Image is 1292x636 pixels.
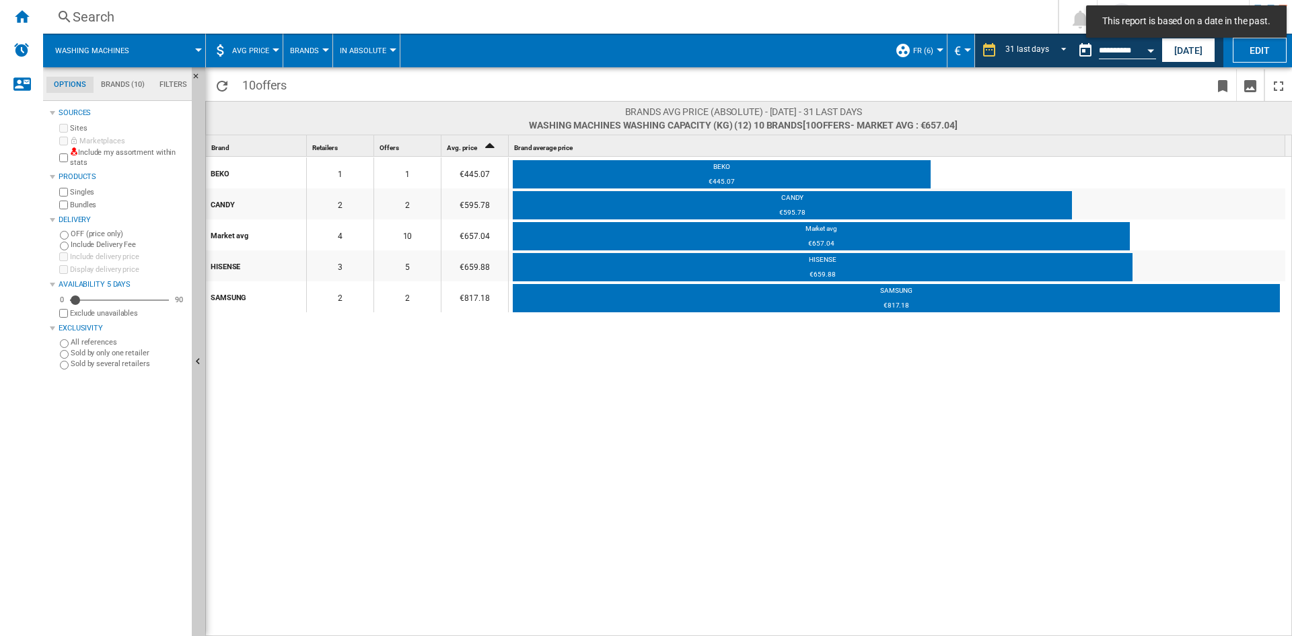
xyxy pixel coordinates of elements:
div: Sort Ascending [444,135,508,156]
button: [DATE] [1161,38,1215,63]
div: 2 [307,281,373,312]
label: OFF (price only) [71,229,186,239]
button: Maximize [1265,69,1292,101]
span: AVG Price [232,46,269,55]
div: CANDY [513,193,1072,207]
md-select: REPORTS.WIZARD.STEPS.REPORT.STEPS.REPORT_OPTIONS.PERIOD: 31 last days [1004,40,1072,62]
span: [10 ] [803,120,958,131]
div: Sort None [310,135,373,156]
div: € [954,34,968,67]
div: €595.78 [513,208,1072,221]
div: 0 [57,295,67,305]
div: SAMSUNG [513,286,1280,299]
div: Products [59,172,186,182]
input: Include delivery price [59,252,68,261]
input: OFF (price only) [60,231,69,240]
div: BEKO [513,162,931,176]
button: In Absolute [340,34,393,67]
input: Singles [59,188,68,197]
div: CANDY [211,190,306,218]
span: Brands AVG price (absolute) - [DATE] - 31 last days [529,105,958,118]
div: Market avg [513,224,1130,238]
div: Sort None [511,135,1285,156]
img: mysite-not-bg-18x18.png [70,147,78,155]
div: Market avg [211,221,306,249]
input: Include my assortment within stats [59,149,68,166]
button: Edit [1233,38,1287,63]
div: €817.18 [513,301,1280,314]
div: FR (6) [895,34,940,67]
input: Display delivery price [59,265,68,274]
div: €817.18 [441,281,508,312]
label: Sold by only one retailer [71,348,186,358]
span: Brands [290,46,319,55]
div: €659.88 [441,250,508,281]
div: Washing machines [50,34,199,67]
label: Bundles [70,200,186,210]
div: €659.88 [513,270,1133,283]
div: 2 [374,281,441,312]
span: This report is based on a date in the past. [1098,15,1275,28]
div: €657.04 [441,219,508,250]
div: Retailers Sort None [310,135,373,156]
button: Brands [290,34,326,67]
span: Brand average price [514,144,573,151]
label: Marketplaces [70,136,186,146]
span: offers [816,120,851,131]
span: Brand [211,144,229,151]
button: Reload [209,69,236,101]
span: Washing machines [55,46,129,55]
div: 10 [374,219,441,250]
span: - Market avg : €657.04 [851,120,955,131]
md-tab-item: Brands (10) [94,77,152,93]
label: All references [71,337,186,347]
div: Avg. price Sort Ascending [444,135,508,156]
div: 90 [172,295,186,305]
md-menu: Currency [947,34,975,67]
label: Sold by several retailers [71,359,186,369]
input: All references [60,339,69,348]
div: Search [73,7,1023,26]
img: alerts-logo.svg [13,42,30,58]
input: Display delivery price [59,309,68,318]
div: 1 [374,157,441,188]
input: Sold by only one retailer [60,350,69,359]
span: Washing machines WASHING CAPACITY (KG) (12) 10 brands [529,118,958,132]
div: 1 [307,157,373,188]
div: €595.78 [441,188,508,219]
label: Singles [70,187,186,197]
div: €657.04 [513,239,1130,252]
input: Sold by several retailers [60,361,69,369]
div: BEKO [211,159,306,187]
button: Download as image [1237,69,1264,101]
div: €445.07 [441,157,508,188]
input: Include Delivery Fee [60,242,69,250]
button: Bookmark this report [1209,69,1236,101]
button: md-calendar [1072,37,1099,64]
div: HISENSE [211,252,306,280]
div: Availability 5 Days [59,279,186,290]
label: Display delivery price [70,264,186,275]
div: Brand average price Sort None [511,135,1285,156]
span: FR (6) [913,46,933,55]
div: AVG Price [213,34,276,67]
div: SAMSUNG [211,283,306,311]
span: Offers [380,144,398,151]
div: Sort None [209,135,306,156]
div: Brand Sort None [209,135,306,156]
button: AVG Price [232,34,276,67]
md-slider: Availability [70,293,169,307]
span: Avg. price [447,144,477,151]
div: 3 [307,250,373,281]
div: Sources [59,108,186,118]
div: Delivery [59,215,186,225]
div: Sort None [377,135,441,156]
span: In Absolute [340,46,386,55]
span: € [954,44,961,58]
label: Exclude unavailables [70,308,186,318]
input: Sites [59,124,68,133]
div: 31 last days [1005,44,1049,54]
input: Bundles [59,201,68,209]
